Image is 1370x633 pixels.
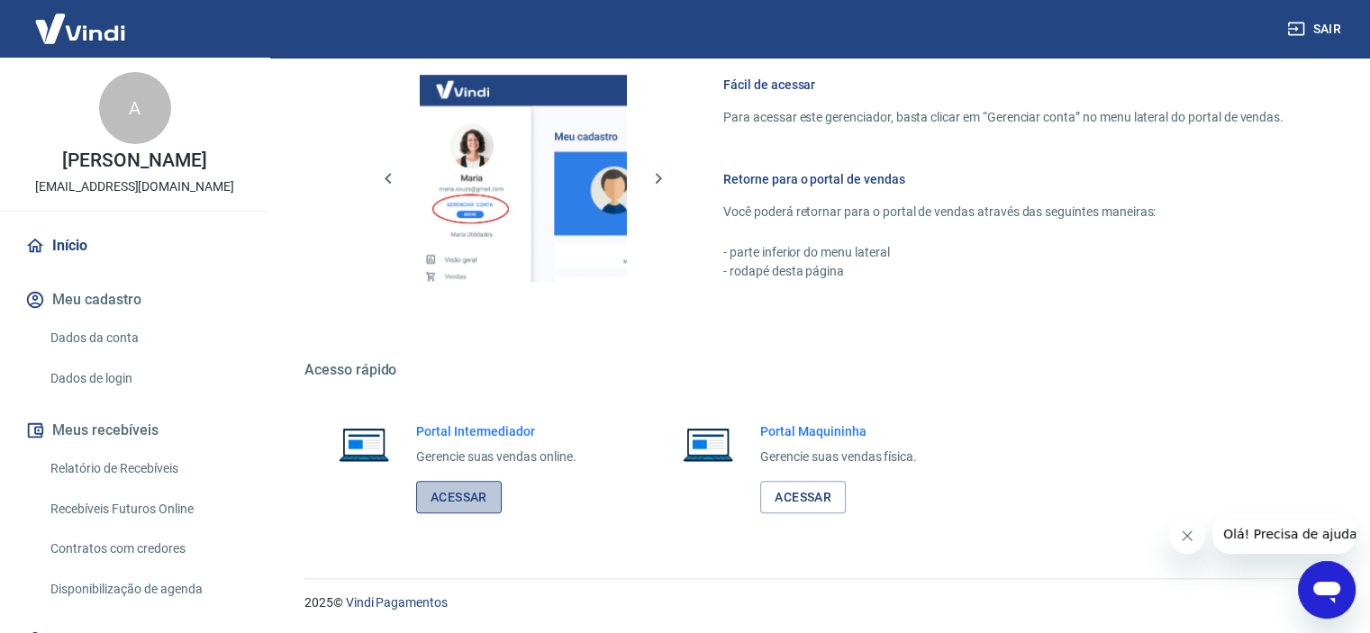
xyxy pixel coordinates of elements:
iframe: Mensagem da empresa [1212,514,1356,554]
a: Início [22,226,248,266]
span: Olá! Precisa de ajuda? [11,13,151,27]
p: 2025 © [304,593,1327,612]
p: [PERSON_NAME] [62,151,206,170]
a: Disponibilização de agenda [43,571,248,608]
a: Acessar [416,481,502,514]
p: Gerencie suas vendas física. [760,448,917,466]
a: Relatório de Recebíveis [43,450,248,487]
img: Imagem de um notebook aberto [670,422,746,466]
p: [EMAIL_ADDRESS][DOMAIN_NAME] [35,177,234,196]
p: - rodapé desta página [723,262,1284,281]
a: Dados de login [43,360,248,397]
h6: Fácil de acessar [723,76,1284,94]
p: Gerencie suas vendas online. [416,448,576,466]
button: Meus recebíveis [22,411,248,450]
img: Imagem da dashboard mostrando o botão de gerenciar conta na sidebar no lado esquerdo [420,75,627,282]
img: Imagem de um notebook aberto [326,422,402,466]
h5: Acesso rápido [304,361,1327,379]
p: - parte inferior do menu lateral [723,243,1284,262]
a: Contratos com credores [43,530,248,567]
p: Para acessar este gerenciador, basta clicar em “Gerenciar conta” no menu lateral do portal de ven... [723,108,1284,127]
p: Você poderá retornar para o portal de vendas através das seguintes maneiras: [723,203,1284,222]
a: Recebíveis Futuros Online [43,491,248,528]
h6: Portal Maquininha [760,422,917,440]
div: A [99,72,171,144]
iframe: Fechar mensagem [1169,518,1205,554]
a: Acessar [760,481,846,514]
h6: Retorne para o portal de vendas [723,170,1284,188]
button: Sair [1284,13,1348,46]
a: Dados da conta [43,320,248,357]
h6: Portal Intermediador [416,422,576,440]
iframe: Botão para abrir a janela de mensagens [1298,561,1356,619]
button: Meu cadastro [22,280,248,320]
a: Vindi Pagamentos [346,595,448,610]
img: Vindi [22,1,139,56]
